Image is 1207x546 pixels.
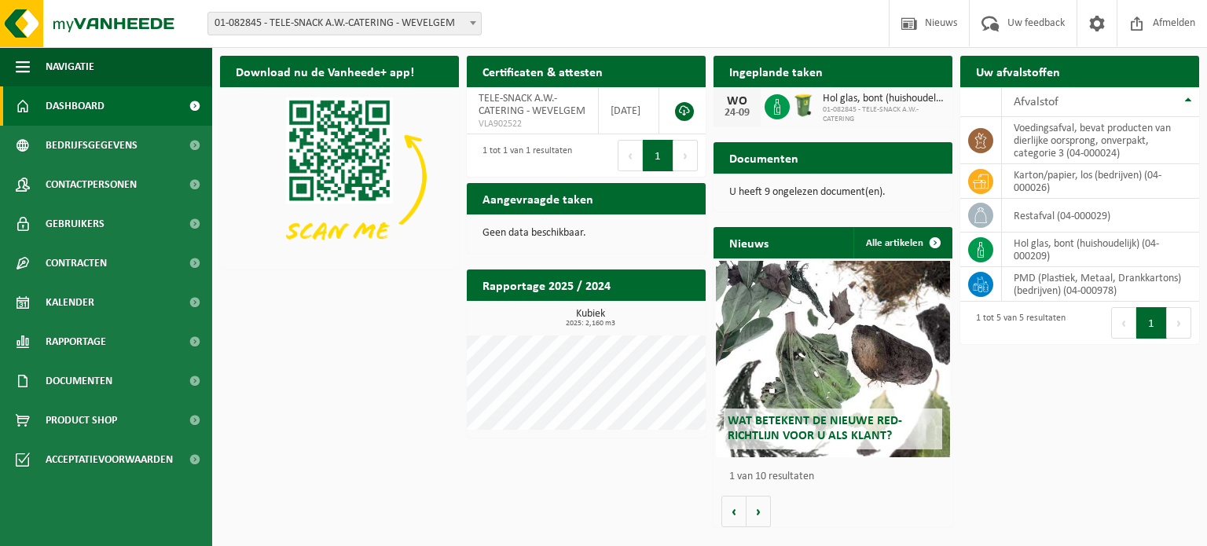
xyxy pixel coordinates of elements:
p: U heeft 9 ongelezen document(en). [729,187,937,198]
span: Product Shop [46,401,117,440]
span: 01-082845 - TELE-SNACK A.W.-CATERING - WEVELGEM [208,13,481,35]
button: 1 [643,140,673,171]
h3: Kubiek [475,309,706,328]
div: 1 tot 5 van 5 resultaten [968,306,1066,340]
button: Next [1167,307,1191,339]
button: Vorige [721,496,747,527]
span: Hol glas, bont (huishoudelijk) [823,93,945,105]
p: Geen data beschikbaar. [482,228,690,239]
span: Wat betekent de nieuwe RED-richtlijn voor u als klant? [728,415,902,442]
td: voedingsafval, bevat producten van dierlijke oorsprong, onverpakt, categorie 3 (04-000024) [1002,117,1199,164]
a: Bekijk rapportage [589,300,704,332]
button: Volgende [747,496,771,527]
span: Kalender [46,283,94,322]
span: Afvalstof [1014,96,1058,108]
span: TELE-SNACK A.W.-CATERING - WEVELGEM [479,93,585,117]
span: Contracten [46,244,107,283]
span: Navigatie [46,47,94,86]
button: 1 [1136,307,1167,339]
button: Next [673,140,698,171]
h2: Documenten [714,142,814,173]
a: Alle artikelen [853,227,951,258]
button: Previous [1111,307,1136,339]
span: Dashboard [46,86,105,126]
h2: Rapportage 2025 / 2024 [467,269,626,300]
span: VLA902522 [479,118,586,130]
div: 1 tot 1 van 1 resultaten [475,138,572,173]
img: Download de VHEPlus App [220,87,459,266]
td: restafval (04-000029) [1002,199,1199,233]
span: Bedrijfsgegevens [46,126,138,165]
span: Acceptatievoorwaarden [46,440,173,479]
div: 24-09 [721,108,753,119]
h2: Aangevraagde taken [467,183,609,214]
p: 1 van 10 resultaten [729,471,945,482]
h2: Uw afvalstoffen [960,56,1076,86]
td: [DATE] [599,87,659,134]
div: WO [721,95,753,108]
a: Wat betekent de nieuwe RED-richtlijn voor u als klant? [716,261,950,457]
h2: Nieuws [714,227,784,258]
button: Previous [618,140,643,171]
h2: Ingeplande taken [714,56,838,86]
span: Gebruikers [46,204,105,244]
td: PMD (Plastiek, Metaal, Drankkartons) (bedrijven) (04-000978) [1002,267,1199,302]
img: WB-0240-HPE-GN-50 [790,92,816,119]
span: 01-082845 - TELE-SNACK A.W.-CATERING - WEVELGEM [207,12,482,35]
td: hol glas, bont (huishoudelijk) (04-000209) [1002,233,1199,267]
span: 2025: 2,160 m3 [475,320,706,328]
span: Rapportage [46,322,106,361]
span: 01-082845 - TELE-SNACK A.W.-CATERING [823,105,945,124]
span: Contactpersonen [46,165,137,204]
h2: Download nu de Vanheede+ app! [220,56,430,86]
span: Documenten [46,361,112,401]
td: karton/papier, los (bedrijven) (04-000026) [1002,164,1199,199]
h2: Certificaten & attesten [467,56,618,86]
